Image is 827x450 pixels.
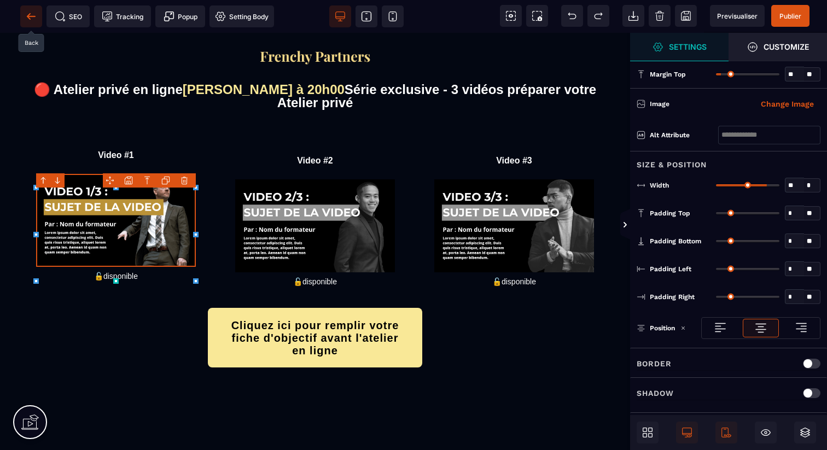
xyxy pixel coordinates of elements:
[164,11,197,22] span: Popup
[754,322,767,335] img: loading
[729,33,827,61] span: Open Style Manager
[297,123,333,132] b: Video #2
[755,422,777,443] span: Hide/Show Block
[710,5,765,27] span: Preview
[650,181,669,190] span: Width
[208,275,423,335] button: Cliquez ici pour remplir votre fiche d'objectif avant l'atelier en ligne
[102,11,143,22] span: Tracking
[216,242,415,256] text: 🔓disponible
[630,33,729,61] span: Settings
[235,147,394,240] img: 2aa3f377be17f668b84a3394b10fce42_14.png
[637,387,674,400] p: Shadow
[650,265,691,273] span: Padding Left
[630,151,827,171] div: Size & Position
[650,70,686,79] span: Margin Top
[526,5,548,27] span: Screenshot
[434,147,593,240] img: e180d45dd6a3bcac601ffe6fc0d7444a_15.png
[754,95,820,113] button: Change Image
[36,141,195,235] img: 75a8b044b50b9366952029538fe9becc_13.png
[16,236,216,250] text: 🔓disponible
[650,130,718,141] div: Alt attribute
[16,50,614,77] div: 🔴 Atelier privé en ligne Série exclusive - 3 vidéos préparer votre Atelier privé
[714,321,727,334] img: loading
[676,422,698,443] span: Desktop Only
[650,237,701,246] span: Padding Bottom
[795,321,808,334] img: loading
[650,209,690,218] span: Padding Top
[650,293,695,301] span: Padding Right
[258,16,371,32] img: f2a3730b544469f405c58ab4be6274e8_Capture_d%E2%80%99e%CC%81cran_2025-09-01_a%CC%80_20.57.27.png
[650,98,735,109] div: Image
[415,242,614,256] text: 🔓disponible
[715,422,737,443] span: Mobile Only
[637,323,675,334] p: Position
[98,118,134,127] b: Video #1
[500,5,522,27] span: View components
[496,123,532,132] b: Video #3
[669,43,707,51] strong: Settings
[794,422,816,443] span: Open Layers
[764,43,809,51] strong: Customize
[680,325,686,331] img: loading
[55,11,82,22] span: SEO
[637,422,659,443] span: Open Blocks
[215,11,269,22] span: Setting Body
[717,12,758,20] span: Previsualiser
[637,357,672,370] p: Border
[779,12,801,20] span: Publier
